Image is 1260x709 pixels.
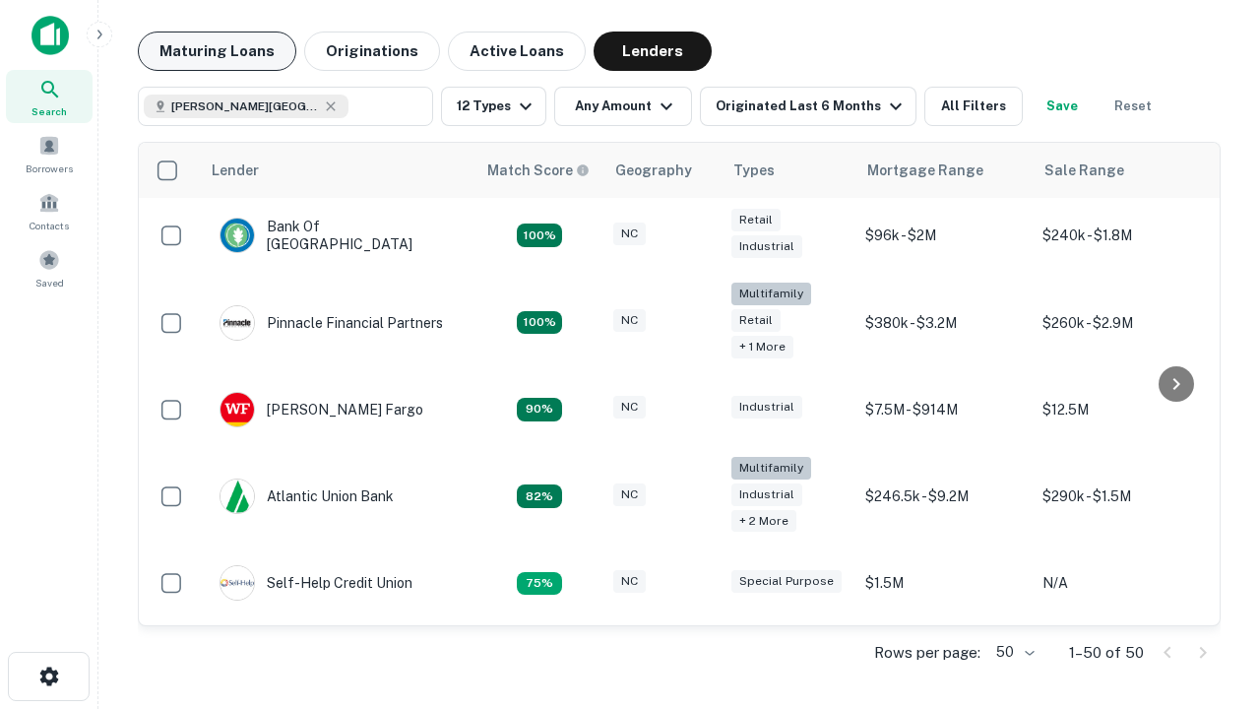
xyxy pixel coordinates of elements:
div: Industrial [731,396,802,419]
td: N/A [1033,546,1210,620]
button: Any Amount [554,87,692,126]
div: NC [613,570,646,593]
img: picture [220,393,254,426]
td: $96k - $2M [855,198,1033,273]
p: Rows per page: [874,641,980,665]
div: Sale Range [1044,159,1124,182]
div: Special Purpose [731,570,842,593]
div: Geography [615,159,692,182]
div: Self-help Credit Union [220,565,412,601]
button: Originated Last 6 Months [700,87,916,126]
img: picture [220,306,254,340]
div: Matching Properties: 14, hasApolloMatch: undefined [517,224,562,247]
div: Multifamily [731,457,811,480]
div: + 2 more [731,510,796,533]
div: Multifamily [731,283,811,305]
div: NC [613,223,646,245]
h6: Match Score [487,160,586,181]
div: Retail [731,209,781,231]
img: capitalize-icon.png [31,16,69,55]
td: $380k - $3.2M [855,273,1033,372]
td: $246.5k - $9.2M [855,447,1033,547]
iframe: Chat Widget [1162,551,1260,646]
div: 50 [988,638,1038,667]
div: Industrial [731,483,802,506]
div: NC [613,483,646,506]
th: Capitalize uses an advanced AI algorithm to match your search with the best lender. The match sco... [475,143,603,198]
th: Types [722,143,855,198]
div: Matching Properties: 24, hasApolloMatch: undefined [517,311,562,335]
div: Types [733,159,775,182]
div: Mortgage Range [867,159,983,182]
button: Reset [1102,87,1165,126]
button: Maturing Loans [138,32,296,71]
span: Borrowers [26,161,73,176]
span: [PERSON_NAME][GEOGRAPHIC_DATA], [GEOGRAPHIC_DATA] [171,97,319,115]
button: Save your search to get updates of matches that match your search criteria. [1031,87,1094,126]
th: Lender [200,143,475,198]
a: Contacts [6,184,93,237]
div: Matching Properties: 12, hasApolloMatch: undefined [517,398,562,421]
div: Bank Of [GEOGRAPHIC_DATA] [220,218,456,253]
button: Active Loans [448,32,586,71]
td: $7.5M - $914M [855,372,1033,447]
img: picture [220,219,254,252]
div: Matching Properties: 10, hasApolloMatch: undefined [517,572,562,596]
div: NC [613,396,646,419]
span: Search [31,103,67,119]
img: picture [220,566,254,600]
button: Lenders [594,32,712,71]
span: Saved [35,275,64,290]
a: Borrowers [6,127,93,180]
p: 1–50 of 50 [1069,641,1144,665]
span: Contacts [30,218,69,233]
td: $12.5M [1033,372,1210,447]
img: picture [220,480,254,513]
div: Industrial [731,235,802,258]
th: Sale Range [1033,143,1210,198]
div: Matching Properties: 11, hasApolloMatch: undefined [517,484,562,508]
button: Originations [304,32,440,71]
div: Pinnacle Financial Partners [220,305,443,341]
td: $260k - $2.9M [1033,273,1210,372]
td: $290k - $1.5M [1033,447,1210,547]
td: $1.5M [855,546,1033,620]
div: Originated Last 6 Months [716,95,908,118]
div: Lender [212,159,259,182]
th: Geography [603,143,722,198]
div: NC [613,309,646,332]
button: All Filters [924,87,1023,126]
div: [PERSON_NAME] Fargo [220,392,423,427]
a: Saved [6,241,93,294]
a: Search [6,70,93,123]
button: 12 Types [441,87,546,126]
th: Mortgage Range [855,143,1033,198]
div: Capitalize uses an advanced AI algorithm to match your search with the best lender. The match sco... [487,160,590,181]
div: Atlantic Union Bank [220,479,394,514]
div: + 1 more [731,336,793,358]
div: Retail [731,309,781,332]
td: $240k - $1.8M [1033,198,1210,273]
